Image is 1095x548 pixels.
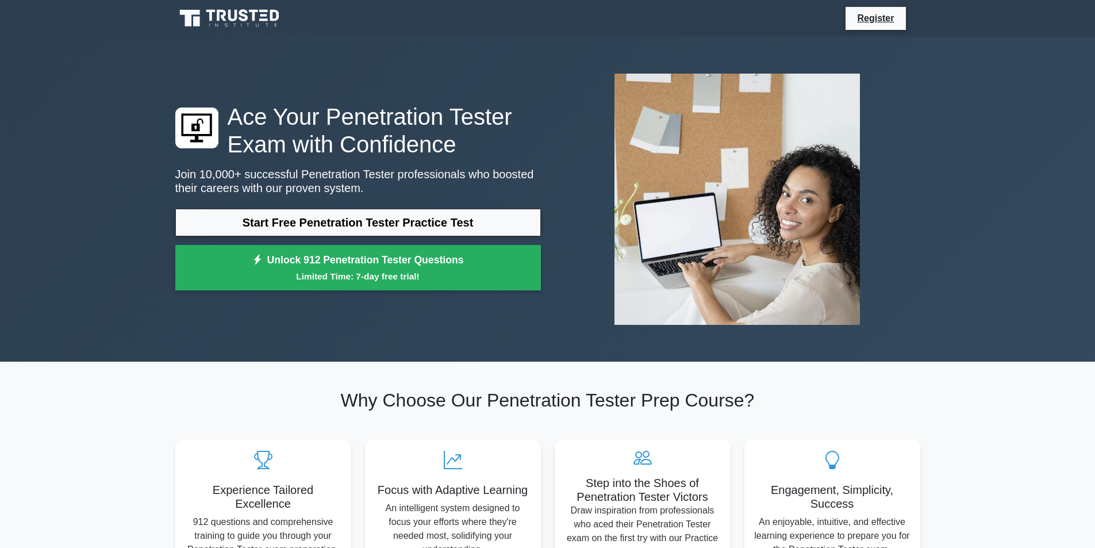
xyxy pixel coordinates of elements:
h5: Experience Tailored Excellence [185,483,342,511]
small: Limited Time: 7-day free trial! [190,270,527,283]
h5: Focus with Adaptive Learning [374,483,532,497]
a: Register [850,11,901,25]
h5: Engagement, Simplicity, Success [754,483,911,511]
h5: Step into the Shoes of Penetration Tester Victors [564,476,721,504]
h2: Why Choose Our Penetration Tester Prep Course? [175,389,920,411]
a: Start Free Penetration Tester Practice Test [175,209,541,236]
a: Unlock 912 Penetration Tester QuestionsLimited Time: 7-day free trial! [175,245,541,291]
p: Join 10,000+ successful Penetration Tester professionals who boosted their careers with our prove... [175,167,541,195]
h1: Ace Your Penetration Tester Exam with Confidence [175,103,541,158]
